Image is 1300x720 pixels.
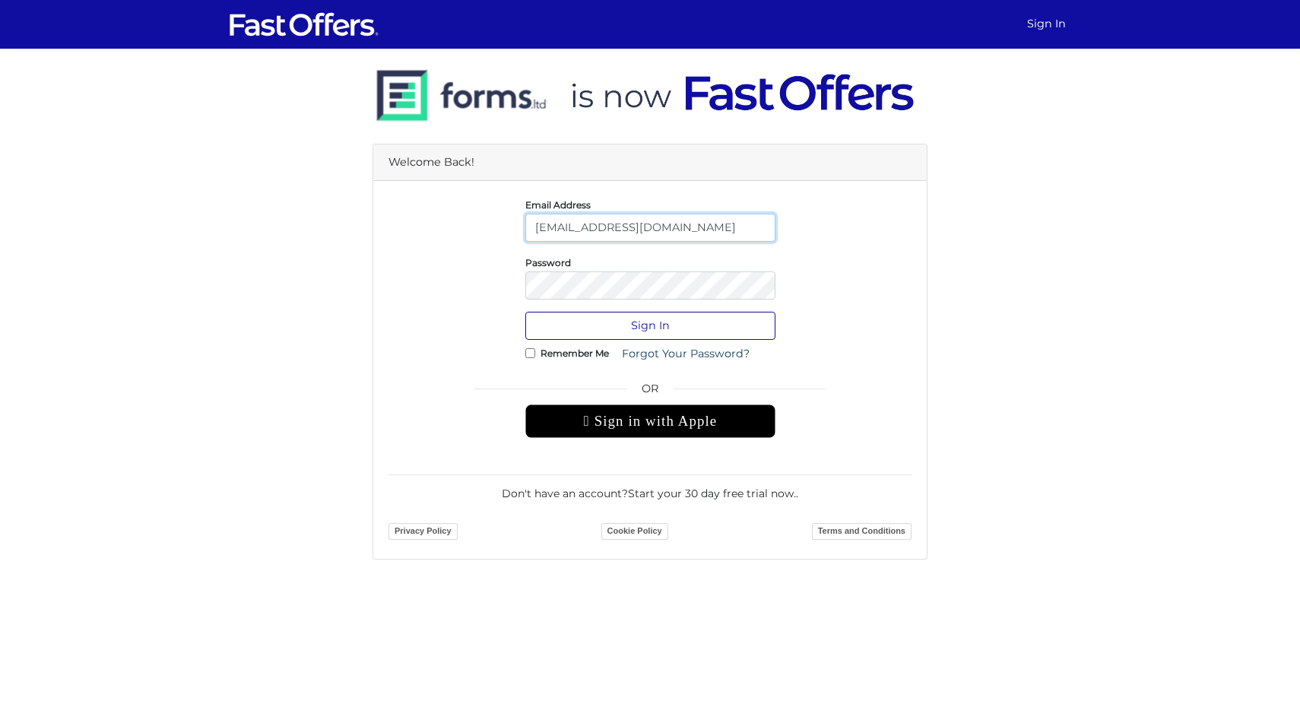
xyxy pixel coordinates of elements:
[541,351,609,355] label: Remember Me
[525,261,571,265] label: Password
[612,340,759,368] a: Forgot Your Password?
[525,380,775,404] span: OR
[601,523,668,540] a: Cookie Policy
[388,523,458,540] a: Privacy Policy
[373,144,927,181] div: Welcome Back!
[628,487,796,500] a: Start your 30 day free trial now.
[525,404,775,438] div: Sign in with Apple
[525,203,591,207] label: Email Address
[525,214,775,242] input: E-Mail
[525,312,775,340] button: Sign In
[812,523,912,540] a: Terms and Conditions
[1021,9,1072,39] a: Sign In
[388,474,912,502] div: Don't have an account? .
